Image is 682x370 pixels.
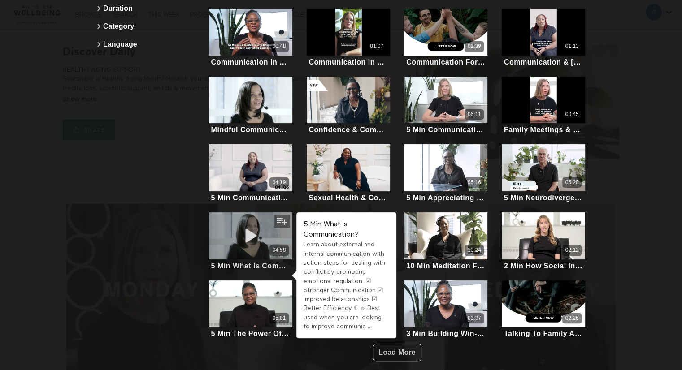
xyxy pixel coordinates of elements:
[504,194,583,202] div: 5 Min Neurodivergent Communication
[565,246,579,254] div: 02:12
[94,17,197,35] button: Category
[274,215,290,228] button: Add to my list
[209,212,292,271] a: 5 Min What Is Communication?04:585 Min What Is Communication?
[307,144,390,203] a: Sexual Health & CommunicationSexual Health & Communication
[209,144,292,203] a: 5 Min Communication And Safe Sex04:195 Min Communication And [MEDICAL_DATA]
[565,43,579,50] div: 01:13
[373,344,421,361] button: Load More
[209,9,292,68] a: Communication In Negotiations (Highlight)00:48Communication In Negotiations (Highlight)
[211,262,291,270] div: 5 Min What Is Communication?
[211,125,291,134] div: Mindful Communication
[307,77,390,136] a: Confidence & Communication SkillsConfidence & Communication Skills
[468,111,481,118] div: 06:11
[304,240,389,331] div: Learn about external and internal communication with action steps for dealing with conflict by pr...
[468,314,481,322] div: 03:37
[272,179,286,186] div: 04:19
[406,58,486,66] div: Communication For Social & Emotional Health (Audio)
[406,329,486,338] div: 3 Min Building Win-Win Negotiation Solutions
[565,314,579,322] div: 02:26
[502,212,585,271] a: 2 Min How Social Interaction Shapes Kids Communication02:122 Min How Social Interaction Shapes Ki...
[406,262,486,270] div: 10 Min Meditation For Better Communication
[404,9,487,68] a: Communication For Social & Emotional Health (Audio)02:39Communication For Social & Emotional Heal...
[304,221,359,238] strong: 5 Min What Is Communication?
[504,262,583,270] div: 2 Min How Social Interaction Shapes Kids Communication
[468,43,481,50] div: 02:39
[307,9,390,68] a: Communication In Romantic Relationships (Highlight)01:07Communication In Romantic Relationships (...
[468,179,481,186] div: 05:16
[94,35,197,53] button: Language
[504,125,583,134] div: Family Meetings & Communication (Highlight)
[502,144,585,203] a: 5 Min Neurodivergent Communication05:205 Min Neurodivergent Communication
[272,43,286,50] div: 00:48
[468,246,481,254] div: 10:24
[404,77,487,136] a: 5 Min Communication Tips For Busy Families06:115 Min Communication Tips For Busy Families
[378,348,416,356] span: Load More
[565,179,579,186] div: 05:20
[272,246,286,254] div: 04:58
[502,77,585,136] a: Family Meetings & Communication (Highlight)00:45Family Meetings & Communication (Highlight)
[308,194,388,202] div: Sexual Health & Communication
[502,280,585,340] a: Talking To Family About Your Diabetes Diagnosis (Audio)02:26Talking To Family About Your [MEDICAL...
[565,111,579,118] div: 00:45
[504,58,583,66] div: Communication & [MEDICAL_DATA] Skills (Highlight)
[406,125,486,134] div: 5 Min Communication Tips For Busy Families
[404,212,487,271] a: 10 Min Meditation For Better Communication10:2410 Min Meditation For Better Communication
[406,194,486,202] div: 5 Min Appreciating Communication Style Differences
[272,314,286,322] div: 05:01
[211,194,291,202] div: 5 Min Communication And [MEDICAL_DATA]
[404,280,487,340] a: 3 Min Building Win-Win Negotiation Solutions03:373 Min Building Win-Win Negotiation Solutions
[211,329,291,338] div: 5 Min The Power Of Non-Verbal Communication
[404,144,487,203] a: 5 Min Appreciating Communication Style Differences05:165 Min Appreciating Communication Style Dif...
[209,280,292,340] a: 5 Min The Power Of Non-Verbal Communication05:015 Min The Power Of Non-Verbal Communication
[502,9,585,68] a: Communication & Safe Sex Skills (Highlight)01:13Communication & [MEDICAL_DATA] Skills (Highlight)
[209,77,292,136] a: Mindful CommunicationMindful Communication
[504,329,583,338] div: Talking To Family About Your [MEDICAL_DATA] Diagnosis (Audio)
[370,43,383,50] div: 01:07
[211,58,291,66] div: Communication In Negotiations (Highlight)
[308,125,388,134] div: Confidence & Communication Skills
[308,58,388,66] div: Communication In Romantic Relationships (Highlight)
